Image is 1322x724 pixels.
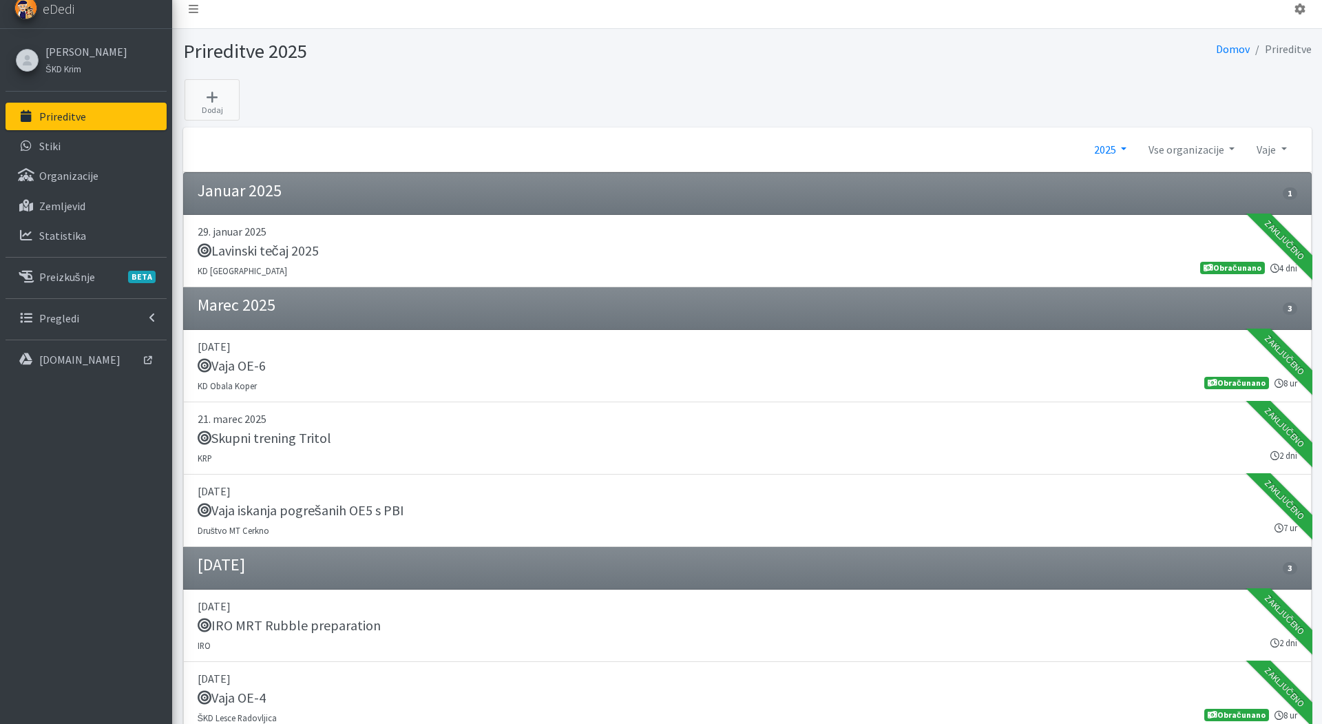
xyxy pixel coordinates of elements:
[183,402,1312,475] a: 21. marec 2025 Skupni trening Tritol KRP 2 dni Zaključeno
[6,192,167,220] a: Zemljevid
[183,475,1312,547] a: [DATE] Vaja iskanja pogrešanih OE5 s PBI Društvo MT Cerkno 7 ur Zaključeno
[1283,187,1297,200] span: 1
[1283,562,1297,575] span: 3
[183,330,1312,402] a: [DATE] Vaja OE-6 KD Obala Koper 8 ur Obračunano Zaključeno
[6,346,167,373] a: [DOMAIN_NAME]
[128,271,156,283] span: BETA
[6,103,167,130] a: Prireditve
[198,690,266,706] h5: Vaja OE-4
[1250,39,1312,59] li: Prireditve
[185,79,240,121] a: Dodaj
[1216,42,1250,56] a: Domov
[45,43,127,60] a: [PERSON_NAME]
[198,265,287,276] small: KD [GEOGRAPHIC_DATA]
[6,222,167,249] a: Statistika
[198,338,1297,355] p: [DATE]
[198,430,331,446] h5: Skupni trening Tritol
[1204,709,1268,721] span: Obračunano
[198,242,319,259] h5: Lavinski tečaj 2025
[6,162,167,189] a: Organizacije
[1137,136,1246,163] a: Vse organizacije
[198,502,404,519] h5: Vaja iskanja pogrešanih OE5 s PBI
[198,181,282,201] h4: Januar 2025
[1283,302,1297,315] span: 3
[6,304,167,332] a: Pregledi
[45,60,127,76] a: ŠKD Krim
[183,39,742,63] h1: Prireditve 2025
[198,453,212,464] small: KRP
[39,229,86,242] p: Statistika
[183,215,1312,287] a: 29. januar 2025 Lavinski tečaj 2025 KD [GEOGRAPHIC_DATA] 4 dni Obračunano Zaključeno
[39,169,98,183] p: Organizacije
[39,110,86,123] p: Prireditve
[1204,377,1268,389] span: Obračunano
[1200,262,1264,274] span: Obračunano
[39,199,85,213] p: Zemljevid
[198,617,381,634] h5: IRO MRT Rubble preparation
[45,63,81,74] small: ŠKD Krim
[39,311,79,325] p: Pregledi
[183,590,1312,662] a: [DATE] IRO MRT Rubble preparation IRO 2 dni Zaključeno
[6,263,167,291] a: PreizkušnjeBETA
[198,555,245,575] h4: [DATE]
[198,670,1297,687] p: [DATE]
[198,358,266,374] h5: Vaja OE-6
[198,380,257,391] small: KD Obala Koper
[198,598,1297,614] p: [DATE]
[198,223,1297,240] p: 29. januar 2025
[39,270,95,284] p: Preizkušnje
[198,712,277,723] small: ŠKD Lesce Radovljica
[1083,136,1137,163] a: 2025
[198,296,275,316] h4: Marec 2025
[198,411,1297,427] p: 21. marec 2025
[1246,136,1297,163] a: Vaje
[198,640,211,651] small: IRO
[39,353,120,366] p: [DOMAIN_NAME]
[39,139,61,153] p: Stiki
[198,525,269,536] small: Društvo MT Cerkno
[6,132,167,160] a: Stiki
[198,483,1297,499] p: [DATE]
